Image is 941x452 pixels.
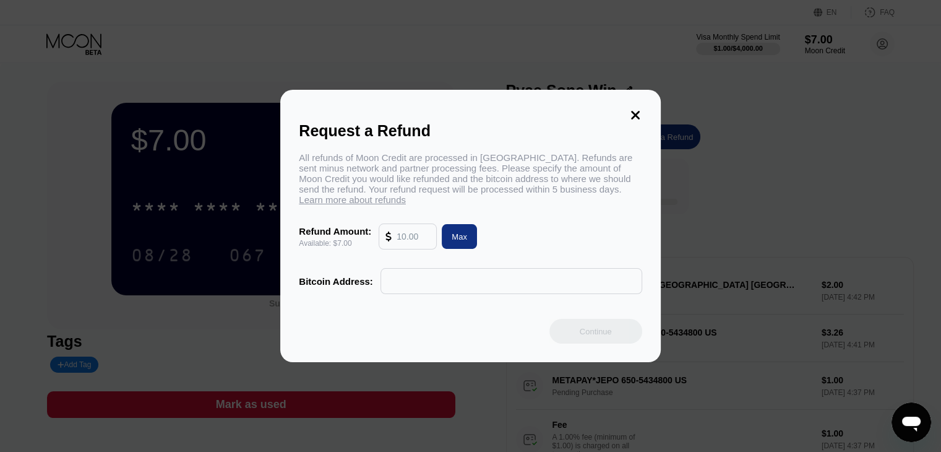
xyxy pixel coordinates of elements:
[892,402,931,442] iframe: Button to launch messaging window
[397,224,430,249] input: 10.00
[299,152,642,205] div: All refunds of Moon Credit are processed in [GEOGRAPHIC_DATA]. Refunds are sent minus network and...
[299,122,642,140] div: Request a Refund
[299,194,406,205] span: Learn more about refunds
[437,224,477,249] div: Max
[299,276,372,287] div: Bitcoin Address:
[452,232,467,242] div: Max
[299,226,371,237] div: Refund Amount:
[299,239,371,248] div: Available: $7.00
